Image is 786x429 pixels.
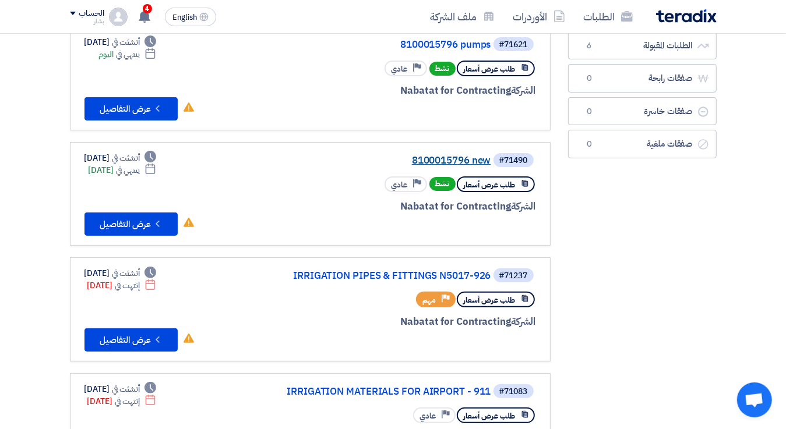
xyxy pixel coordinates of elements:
div: [DATE] [84,152,157,164]
a: 8100015796 pumps [258,40,491,50]
div: [DATE] [87,395,157,407]
span: أنشئت في [112,383,140,395]
span: نشط [429,177,456,191]
button: عرض التفاصيل [84,328,178,352]
div: اليوم [98,48,156,61]
span: English [172,13,197,22]
a: IRRIGATION PIPES & FITTINGS N5017-926 [258,271,491,281]
span: إنتهت في [115,395,140,407]
span: ينتهي في [116,48,140,61]
span: أنشئت في [112,36,140,48]
div: الحساب [79,9,104,19]
button: English [165,8,216,26]
span: 0 [583,139,597,150]
div: Nabatat for Contracting [256,199,536,214]
img: Teradix logo [656,9,717,23]
div: Nabatat for Contracting [256,83,536,98]
a: الطلبات [574,3,642,30]
span: طلب عرض أسعار [464,295,516,306]
div: بشار [70,18,104,24]
a: IRRIGATION MATERIALS FOR AIRPORT - 911 [258,387,491,397]
div: #71083 [499,388,528,396]
a: صفقات خاسرة0 [568,97,717,126]
a: الطلبات المقبولة6 [568,31,717,60]
div: #71490 [499,157,528,165]
div: Nabatat for Contracting [256,314,536,329]
span: أنشئت في [112,267,140,279]
span: الشركة [511,199,536,214]
span: عادي [392,63,408,75]
span: مهم [423,295,436,306]
span: عادي [420,410,436,421]
span: 0 [583,106,597,118]
div: Open chat [737,382,772,417]
span: إنتهت في [115,279,140,292]
div: #71621 [499,41,528,49]
a: 8100015796 new [258,155,491,166]
div: [DATE] [84,267,157,279]
span: طلب عرض أسعار [464,179,516,190]
div: #71237 [499,272,528,280]
a: الأوردرات [504,3,574,30]
a: صفقات ملغية0 [568,130,717,158]
span: نشط [429,62,456,76]
div: [DATE] [89,164,157,176]
span: الشركة [511,83,536,98]
span: طلب عرض أسعار [464,63,516,75]
div: [DATE] [84,36,157,48]
span: أنشئت في [112,152,140,164]
img: profile_test.png [109,8,128,26]
button: عرض التفاصيل [84,212,178,236]
span: الشركة [511,314,536,329]
span: طلب عرض أسعار [464,410,516,421]
a: ملف الشركة [421,3,504,30]
span: عادي [392,179,408,190]
span: ينتهي في [116,164,140,176]
button: عرض التفاصيل [84,97,178,120]
div: [DATE] [84,383,157,395]
div: [DATE] [87,279,157,292]
a: صفقات رابحة0 [568,64,717,93]
span: 6 [583,40,597,52]
span: 4 [143,4,152,13]
span: 0 [583,73,597,84]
